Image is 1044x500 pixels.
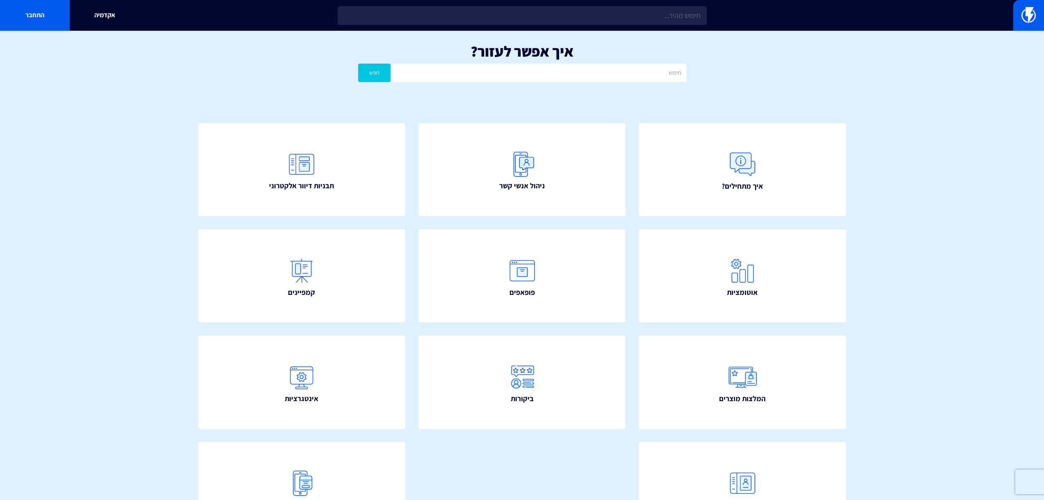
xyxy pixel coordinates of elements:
span: קמפיינים [288,287,315,298]
a: המלצות מוצרים [639,336,846,429]
a: ביקורות [418,336,626,429]
a: אינטגרציות [198,336,406,429]
input: חיפוש [393,64,686,82]
h1: איך אפשר לעזור? [12,43,1032,59]
span: ניהול אנשי קשר [499,180,545,191]
a: אוטומציות [639,229,846,323]
a: איך מתחילים? [639,123,846,217]
span: פופאפים [509,287,535,298]
a: ניהול אנשי קשר [418,123,626,217]
span: ביקורות [511,393,534,404]
a: תבניות דיוור אלקטרוני [198,123,406,217]
button: חפש [358,64,391,82]
span: אינטגרציות [285,393,318,404]
span: איך מתחילים? [722,181,763,192]
span: תבניות דיוור אלקטרוני [269,180,334,191]
a: פופאפים [418,229,626,323]
span: אוטומציות [727,287,758,298]
span: המלצות מוצרים [719,393,765,404]
a: קמפיינים [198,229,406,323]
input: חיפוש מהיר... [338,6,707,25]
